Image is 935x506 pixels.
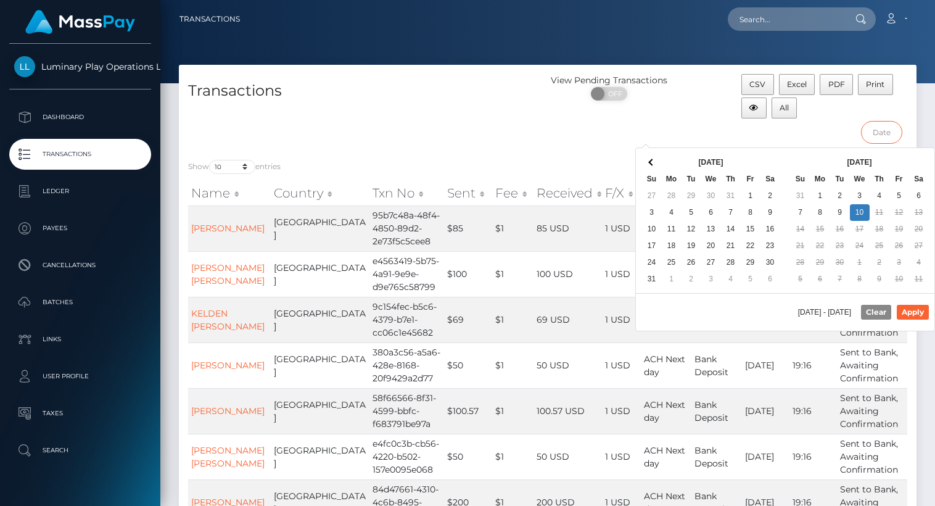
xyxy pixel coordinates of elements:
[850,254,870,271] td: 1
[760,204,780,221] td: 9
[644,399,685,423] span: ACH Next day
[721,188,741,204] td: 31
[837,342,907,388] td: Sent to Bank, Awaiting Confirmation
[830,221,850,238] td: 16
[14,256,146,275] p: Cancellations
[772,97,797,118] button: All
[741,74,774,95] button: CSV
[721,204,741,221] td: 7
[691,388,742,434] td: Bank Deposit
[644,445,685,469] span: ACH Next day
[909,171,929,188] th: Sa
[850,188,870,204] td: 3
[830,271,850,288] td: 7
[909,271,929,288] td: 11
[721,238,741,254] td: 21
[644,354,685,378] span: ACH Next day
[741,271,760,288] td: 5
[870,238,889,254] td: 25
[721,171,741,188] th: Th
[682,271,701,288] td: 2
[9,176,151,207] a: Ledger
[909,254,929,271] td: 4
[909,188,929,204] td: 6
[9,435,151,466] a: Search
[533,388,602,434] td: 100.57 USD
[642,188,662,204] td: 27
[271,205,369,251] td: [GEOGRAPHIC_DATA]
[533,251,602,297] td: 100 USD
[9,361,151,392] a: User Profile
[533,181,602,205] th: Received: activate to sort column ascending
[271,388,369,434] td: [GEOGRAPHIC_DATA]
[271,251,369,297] td: [GEOGRAPHIC_DATA]
[866,80,884,89] span: Print
[741,254,760,271] td: 29
[492,205,533,251] td: $1
[760,238,780,254] td: 23
[271,181,369,205] th: Country: activate to sort column ascending
[662,254,682,271] td: 25
[858,74,893,95] button: Print
[682,238,701,254] td: 19
[25,10,135,34] img: MassPay Logo
[444,388,492,434] td: $100.57
[830,171,850,188] th: Tu
[897,305,929,320] button: Apply
[850,238,870,254] td: 24
[662,238,682,254] td: 18
[701,204,721,221] td: 6
[861,121,902,144] input: Date filter
[728,7,844,31] input: Search...
[701,271,721,288] td: 3
[14,330,146,349] p: Links
[810,154,909,171] th: [DATE]
[9,61,151,72] span: Luminary Play Operations Limited
[837,388,907,434] td: Sent to Bank, Awaiting Confirmation
[742,434,789,479] td: [DATE]
[691,342,742,388] td: Bank Deposit
[779,74,815,95] button: Excel
[889,238,909,254] td: 26
[760,254,780,271] td: 30
[369,251,443,297] td: e4563419-5b75-4a91-9e9e-d9e765c58799
[909,238,929,254] td: 27
[188,80,538,102] h4: Transactions
[271,434,369,479] td: [GEOGRAPHIC_DATA]
[602,205,641,251] td: 1 USD
[191,223,265,234] a: [PERSON_NAME]
[369,181,443,205] th: Txn No: activate to sort column ascending
[810,188,830,204] td: 1
[789,342,838,388] td: 19:16
[14,293,146,312] p: Batches
[682,188,701,204] td: 29
[14,404,146,423] p: Taxes
[701,188,721,204] td: 30
[444,297,492,342] td: $69
[760,271,780,288] td: 6
[741,238,760,254] td: 22
[492,342,533,388] td: $1
[209,160,255,174] select: Showentries
[682,221,701,238] td: 12
[9,287,151,318] a: Batches
[369,388,443,434] td: 58f66566-8f31-4599-bbfc-f683791be97a
[602,342,641,388] td: 1 USD
[191,262,265,286] a: [PERSON_NAME] [PERSON_NAME]
[828,80,845,89] span: PDF
[191,445,265,469] a: [PERSON_NAME] [PERSON_NAME]
[741,204,760,221] td: 8
[369,342,443,388] td: 380a3c56-a5a6-428e-8168-20f9429a2d77
[810,171,830,188] th: Mo
[9,213,151,244] a: Payees
[9,139,151,170] a: Transactions
[870,204,889,221] td: 11
[444,181,492,205] th: Sent: activate to sort column ascending
[682,204,701,221] td: 5
[889,271,909,288] td: 10
[870,271,889,288] td: 9
[791,204,810,221] td: 7
[642,238,662,254] td: 17
[701,254,721,271] td: 27
[188,160,281,174] label: Show entries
